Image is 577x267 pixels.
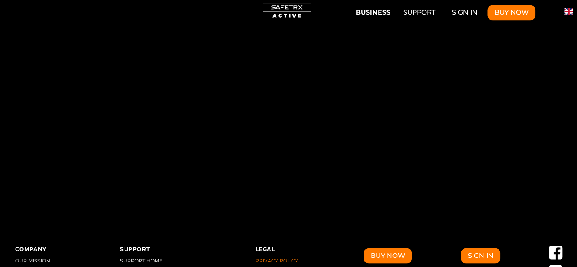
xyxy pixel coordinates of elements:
a: Support [396,5,442,21]
h3: Company [15,246,69,252]
button: Buy Now [364,248,412,263]
img: en [564,7,573,16]
a: Sign In [461,248,500,263]
a: Sign In [445,5,484,21]
a: Support Home [120,258,204,264]
a: Facebook [549,246,562,259]
h3: Legal [255,246,305,252]
h3: Support [120,246,204,252]
a: Our Mission [15,258,69,264]
button: Privacy Policy [255,258,298,264]
button: Business [352,4,393,19]
button: Buy Now [487,5,535,21]
button: Change language [564,7,573,16]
